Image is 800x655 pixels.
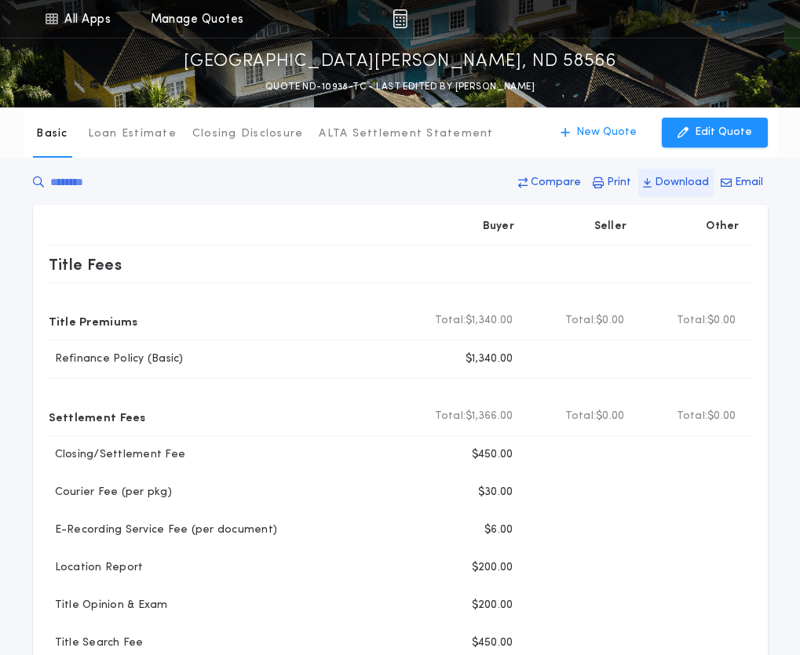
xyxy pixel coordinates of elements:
p: [GEOGRAPHIC_DATA][PERSON_NAME], ND 58566 [184,49,616,75]
b: Total: [677,313,708,329]
span: $0.00 [707,313,736,329]
p: Title Search Fee [49,635,144,651]
p: Seller [594,219,627,235]
button: Email [716,169,768,197]
p: $30.00 [478,485,513,500]
p: Edit Quote [695,125,752,140]
p: Location Report [49,560,144,576]
button: Edit Quote [662,118,768,147]
p: Compare [531,175,581,191]
b: Total: [677,409,708,424]
span: $1,340.00 [466,313,513,329]
p: $450.00 [472,635,513,651]
p: $6.00 [484,522,513,538]
b: Total: [565,313,597,329]
button: Print [588,169,636,197]
span: $0.00 [596,409,624,424]
p: Other [706,219,739,235]
p: $1,340.00 [466,351,513,367]
p: Buyer [483,219,514,235]
span: $0.00 [707,409,736,424]
p: $450.00 [472,447,513,463]
p: Email [735,175,763,191]
p: Closing Disclosure [192,126,304,142]
p: $200.00 [472,560,513,576]
p: Title Fees [49,252,122,277]
img: img [393,9,407,28]
p: ALTA Settlement Statement [319,126,493,142]
p: Refinance Policy (Basic) [49,351,184,367]
p: Title Premiums [49,308,138,333]
span: $0.00 [596,313,624,329]
p: New Quote [576,125,637,140]
p: Settlement Fees [49,404,146,429]
p: QUOTE ND-10938-TC - LAST EDITED BY [PERSON_NAME] [265,79,535,95]
p: Courier Fee (per pkg) [49,485,172,500]
b: Total: [435,409,466,424]
button: Compare [513,169,586,197]
p: Loan Estimate [88,126,177,142]
p: Download [655,175,709,191]
p: E-Recording Service Fee (per document) [49,522,278,538]
p: Title Opinion & Exam [49,598,168,613]
p: Print [607,175,631,191]
span: $1,366.00 [466,409,513,424]
img: vs-icon [693,11,752,27]
p: Closing/Settlement Fee [49,447,186,463]
b: Total: [565,409,597,424]
p: $200.00 [472,598,513,613]
b: Total: [435,313,466,329]
button: New Quote [545,118,652,147]
p: Basic [36,126,68,142]
button: Download [638,169,714,197]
